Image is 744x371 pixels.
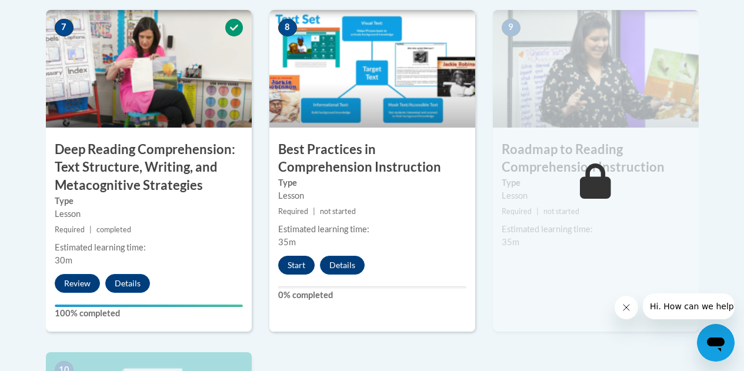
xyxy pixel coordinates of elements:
span: 30m [55,255,72,265]
label: Type [502,176,690,189]
div: Lesson [278,189,466,202]
span: completed [96,225,131,234]
div: Estimated learning time: [55,241,243,254]
button: Details [105,274,150,293]
iframe: Button to launch messaging window [697,324,735,362]
div: Lesson [502,189,690,202]
button: Details [320,256,365,275]
span: not started [543,207,579,216]
span: Hi. How can we help? [7,8,95,18]
span: | [313,207,315,216]
span: 35m [278,237,296,247]
span: 35m [502,237,519,247]
span: | [89,225,92,234]
span: Required [55,225,85,234]
label: Type [55,195,243,208]
span: 9 [502,19,521,36]
span: Required [278,207,308,216]
iframe: Message from company [643,293,735,319]
div: Lesson [55,208,243,220]
button: Review [55,274,100,293]
button: Start [278,256,315,275]
img: Course Image [46,10,252,128]
span: | [536,207,539,216]
label: 0% completed [278,289,466,302]
iframe: Close message [615,296,638,319]
img: Course Image [493,10,699,128]
label: Type [278,176,466,189]
span: 8 [278,19,297,36]
img: Course Image [269,10,475,128]
div: Estimated learning time: [278,223,466,236]
div: Your progress [55,305,243,307]
div: Estimated learning time: [502,223,690,236]
span: Required [502,207,532,216]
h3: Best Practices in Comprehension Instruction [269,141,475,177]
h3: Deep Reading Comprehension: Text Structure, Writing, and Metacognitive Strategies [46,141,252,195]
label: 100% completed [55,307,243,320]
span: 7 [55,19,74,36]
h3: Roadmap to Reading Comprehension Instruction [493,141,699,177]
span: not started [320,207,356,216]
